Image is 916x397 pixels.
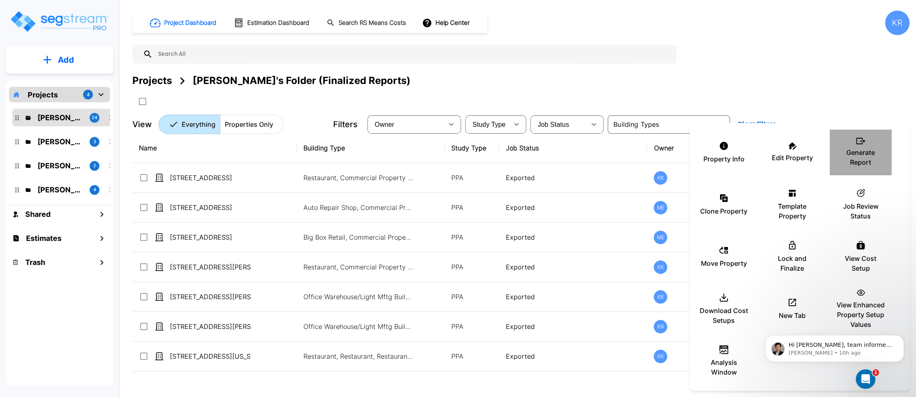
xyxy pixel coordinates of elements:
p: Move Property [701,258,747,268]
iframe: Intercom live chat [856,369,875,389]
p: Generate Report [836,148,885,167]
p: Edit Property [772,153,813,163]
p: Job Review Status [836,201,885,221]
p: View Enhanced Property Setup Values [836,300,885,329]
p: Lock and Finalize [768,254,817,273]
p: Template Property [768,201,817,221]
p: New Tab [779,311,806,320]
iframe: Intercom notifications message [753,318,916,375]
p: Analysis Window [699,357,748,377]
p: Clone Property [700,206,747,216]
p: View Cost Setup [836,254,885,273]
span: 1 [872,369,879,376]
p: Property Info [703,154,745,164]
p: Download Cost Setups [699,306,748,325]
